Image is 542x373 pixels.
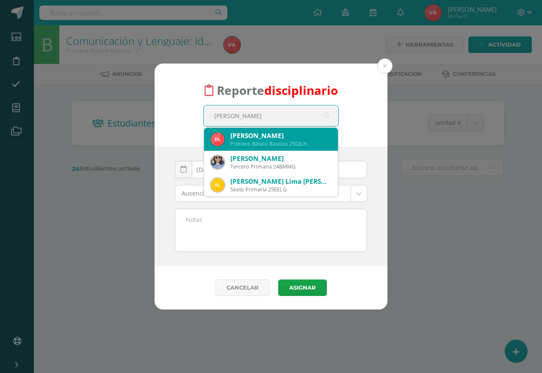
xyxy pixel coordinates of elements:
span: Ausencia injustificada [182,185,344,202]
button: Close (Esc) [377,58,393,74]
a: Cancelar [216,279,270,296]
div: [PERSON_NAME] [230,131,331,140]
img: 6d6613b77815e3a2b232baf7f2b61b16.png [211,155,224,169]
div: [PERSON_NAME] Lima [PERSON_NAME] [230,177,331,186]
input: Busca un estudiante aquí... [204,105,338,126]
div: Tercero Primaria 24BMMG [230,163,331,170]
button: Asignar [278,279,327,296]
a: Ausencia injustificada [175,185,367,202]
div: Primero Básico Basicos 25DJLH [230,140,331,147]
img: b20f9e04a3be73cb73cdc829a5bbe678.png [211,178,224,192]
span: Reporte [217,82,338,98]
div: [PERSON_NAME] [230,154,331,163]
font: disciplinario [264,82,338,98]
div: Sexto Primaria 25EELG [230,186,331,193]
img: cd8600440ddc19d688cde5562025db90.png [211,133,224,146]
